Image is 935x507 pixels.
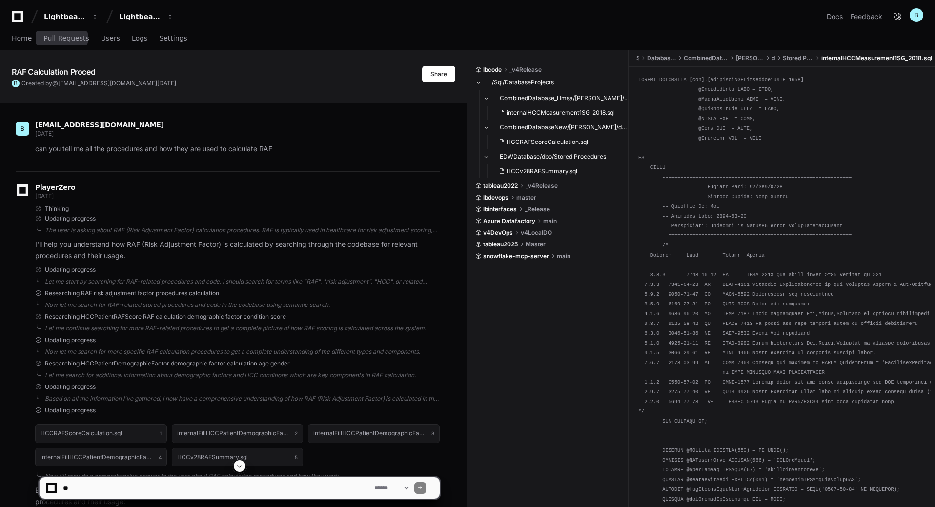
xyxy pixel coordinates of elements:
[45,406,96,414] span: Updating progress
[45,278,440,285] div: Let me start by searching for RAF-related procedures and code. I should search for terms like "RA...
[45,383,96,391] span: Updating progress
[910,8,923,22] button: B
[45,205,69,213] span: Thinking
[543,217,557,225] span: main
[45,215,96,223] span: Updating progress
[20,125,24,133] h1: B
[492,79,554,86] span: /Sql/DatabaseProjects
[431,429,434,437] span: 3
[35,143,440,155] p: can you tell me all the procedures and how they are used to calculate RAF
[159,453,162,461] span: 4
[45,395,440,403] div: Based on all the information I've gathered, I now have a comprehensive understanding of how RAF (...
[422,66,455,82] button: Share
[45,348,440,356] div: Now let me search for more specific RAF calculation procedures to get a complete understanding of...
[851,12,882,21] button: Feedback
[45,313,286,321] span: Researching HCCPatientRAFScore RAF calculation demographic factor condition score
[44,12,86,21] div: Lightbeam Health
[526,241,546,248] span: Master
[483,205,517,213] span: lbinterfaces
[295,453,298,461] span: 5
[308,424,440,443] button: internalFillHCCPatientDemographicFactorESRD.sql3
[45,371,440,379] div: Let me search for additional information about demographic factors and HCC conditions which are k...
[45,360,290,367] span: Researching HCCPatientDemographicFactor demographic factor calculation age gender
[159,35,187,41] span: Settings
[52,80,58,87] span: @
[915,11,918,19] h1: B
[159,27,187,50] a: Settings
[483,217,535,225] span: Azure Datafactory
[495,164,623,178] button: HCCv28RAFSummary.sql
[132,27,147,50] a: Logs
[507,109,615,117] span: internalHCCMeasurement1SG_2018.sql
[35,448,167,466] button: internalFillHCCPatientDemographicFactorHHSHCC.sql4
[12,35,32,41] span: Home
[483,66,502,74] span: lbcode
[160,429,162,437] span: 1
[45,301,440,309] div: Now let me search for RAF-related stored procedures and code in the codebase using semantic search.
[45,324,440,332] div: Let me continue searching for more RAF-related procedures to get a complete picture of how RAF sc...
[35,239,440,262] p: I'll help you understand how RAF (Risk Adjustment Factor) is calculated by searching through the ...
[483,182,518,190] span: tableau2022
[101,35,120,41] span: Users
[41,430,122,436] h1: HCCRAFScoreCalculation.sql
[483,241,518,248] span: tableau2025
[43,35,89,41] span: Pull Requests
[636,54,639,62] span: Sql
[495,135,623,149] button: HCCRAFScoreCalculation.sql
[821,54,932,62] span: internalHCCMeasurement1SG_2018.sql
[295,429,298,437] span: 2
[483,90,629,106] button: CombinedDatabase_Hmsa/[PERSON_NAME]/dbo/Stored Procedures
[526,182,558,190] span: _v4Release
[35,192,53,200] span: [DATE]
[21,80,176,87] span: Created by
[41,454,154,460] h1: internalFillHCCPatientDemographicFactorHHSHCC.sql
[115,8,178,25] button: Lightbeam Health Solutions
[647,54,676,62] span: DatabaseProjects
[500,94,629,102] span: CombinedDatabase_Hmsa/[PERSON_NAME]/dbo/Stored Procedures
[475,75,621,90] button: /Sql/DatabaseProjects
[177,454,248,460] h1: HCCv28RAFSummary.sql
[684,54,728,62] span: CombinedDatabase_Hmsa
[507,167,577,175] span: HCCv28RAFSummary.sql
[14,80,18,87] h1: B
[772,54,775,62] span: dbo
[12,27,32,50] a: Home
[12,67,95,77] app-text-character-animate: RAF Calculation Proced
[172,424,304,443] button: internalFillHCCPatientDemographicFactor.sql2
[509,66,542,74] span: _v4Release
[783,54,813,62] span: Stored Procedures
[483,252,549,260] span: snowflake-mcp-server
[157,80,176,87] span: [DATE]
[827,12,843,21] a: Docs
[119,12,161,21] div: Lightbeam Health Solutions
[45,266,96,274] span: Updating progress
[507,138,588,146] span: HCCRAFScoreCalculation.sql
[132,35,147,41] span: Logs
[483,229,513,237] span: v4DevOps
[313,430,427,436] h1: internalFillHCCPatientDemographicFactorESRD.sql
[43,27,89,50] a: Pull Requests
[483,120,629,135] button: CombinedDatabaseNew/[PERSON_NAME]/dbo/Stored Procedures
[45,226,440,234] div: The user is asking about RAF (Risk Adjustment Factor) calculation procedures. RAF is typically us...
[557,252,570,260] span: main
[177,430,290,436] h1: internalFillHCCPatientDemographicFactor.sql
[500,123,629,131] span: CombinedDatabaseNew/[PERSON_NAME]/dbo/Stored Procedures
[45,289,219,297] span: Researching RAF risk adjustment factor procedures calculation
[35,130,53,137] span: [DATE]
[483,149,629,164] button: EDWDatabase/dbo/Stored Procedures
[500,153,606,161] span: EDWDatabase/dbo/Stored Procedures
[35,424,167,443] button: HCCRAFScoreCalculation.sql1
[521,229,552,237] span: v4LocalDO
[58,80,157,87] span: [EMAIL_ADDRESS][DOMAIN_NAME]
[516,194,536,202] span: master
[172,448,304,466] button: HCCv28RAFSummary.sql5
[40,8,102,25] button: Lightbeam Health
[483,194,508,202] span: lbdevops
[35,121,163,129] span: [EMAIL_ADDRESS][DOMAIN_NAME]
[736,54,764,62] span: [PERSON_NAME]
[525,205,550,213] span: _Release
[495,106,623,120] button: internalHCCMeasurement1SG_2018.sql
[45,336,96,344] span: Updating progress
[35,184,75,190] span: PlayerZero
[101,27,120,50] a: Users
